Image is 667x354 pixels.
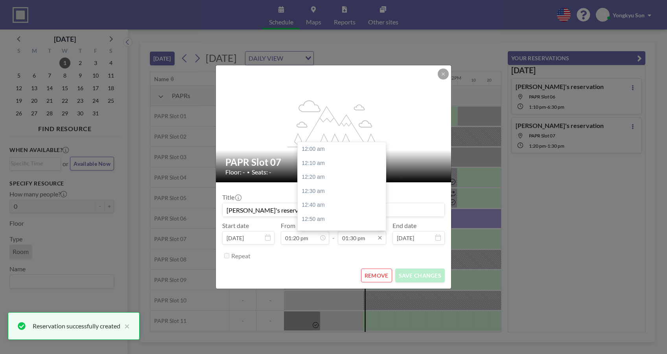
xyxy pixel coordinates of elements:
[225,168,245,176] span: Floor: -
[361,269,392,282] button: REMOVE
[247,169,250,175] span: •
[298,142,391,156] div: 12:00 am
[252,168,271,176] span: Seats: -
[222,193,241,201] label: Title
[332,224,335,242] span: -
[223,203,444,217] input: (No title)
[298,212,391,226] div: 12:50 am
[231,252,251,260] label: Repeat
[298,198,391,212] div: 12:40 am
[298,170,391,184] div: 12:20 am
[120,321,130,331] button: close
[33,321,120,331] div: Reservation successfully created
[298,156,391,171] div: 12:10 am
[298,184,391,198] div: 12:30 am
[395,269,445,282] button: SAVE CHANGES
[222,222,249,230] label: Start date
[298,226,391,241] div: 01:00 am
[225,156,442,168] h2: PAPR Slot 07
[281,222,295,230] label: From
